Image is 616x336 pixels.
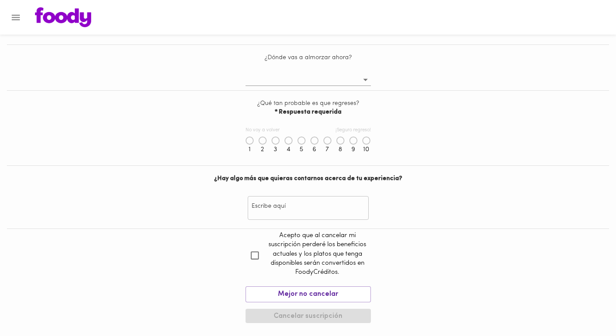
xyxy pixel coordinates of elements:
label: ¿Qué tan probable es que regreses? [257,99,359,116]
p: 8 [338,145,342,154]
iframe: Messagebird Livechat Widget [566,286,607,327]
p: 10 [363,145,369,154]
p: 5 [300,145,303,154]
p: No voy a volver [246,127,280,134]
img: logo.png [35,7,91,27]
button: Menu [5,7,26,28]
p: 7 [326,145,329,154]
p: 6 [313,145,316,154]
b: * Respuesta requerida [274,109,342,115]
p: 1 [249,145,251,154]
p: Acepto que al cancelar mi suscripción perderé los beneficios actuales y los platos que tenga disp... [264,231,371,277]
button: Mejor no cancelar [246,286,371,302]
p: 9 [351,145,355,154]
p: 2 [261,145,264,154]
b: ¿Hay algo más que quieras contarnos acerca de tu experiencia? [214,175,402,182]
p: ¡Seguro regreso! [335,127,371,134]
div: ​ [246,73,371,86]
label: ¿Dónde vas a almorzar ahora? [265,54,352,62]
span: Mejor no cancelar [251,290,365,298]
p: 3 [274,145,277,154]
p: 4 [287,145,290,154]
